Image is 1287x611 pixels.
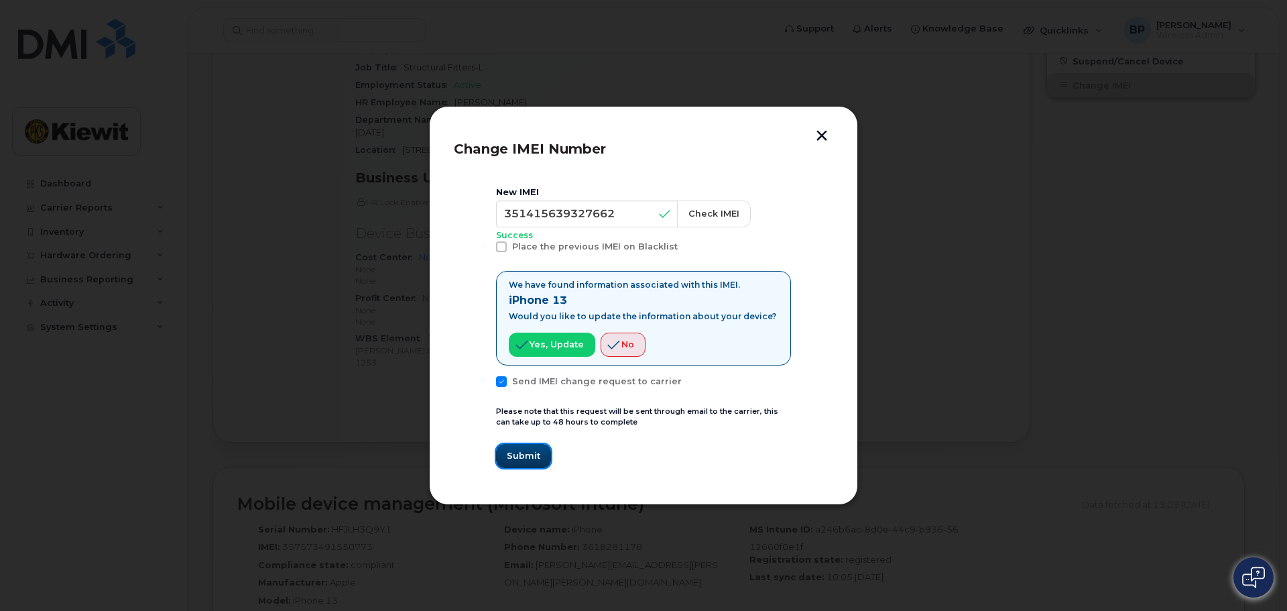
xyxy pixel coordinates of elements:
[454,141,606,157] span: Change IMEI Number
[512,376,682,386] span: Send IMEI change request to carrier
[507,449,540,462] span: Submit
[530,338,584,351] span: Yes, update
[509,333,595,357] button: Yes, update
[509,294,567,307] strong: iPhone 13
[496,230,791,241] p: Success
[621,338,634,351] span: No
[480,241,487,248] input: Place the previous IMEI on Blacklist
[509,311,776,322] p: Would you like to update the information about your device?
[496,187,791,198] div: New IMEI
[480,376,487,383] input: Send IMEI change request to carrier
[512,241,678,252] span: Place the previous IMEI on Blacklist
[496,444,551,468] button: Submit
[1242,567,1265,588] img: Open chat
[496,406,778,427] small: Please note that this request will be sent through email to the carrier, this can take up to 48 h...
[509,280,776,290] p: We have found information associated with this IMEI.
[601,333,646,357] button: No
[677,201,751,227] button: Check IMEI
